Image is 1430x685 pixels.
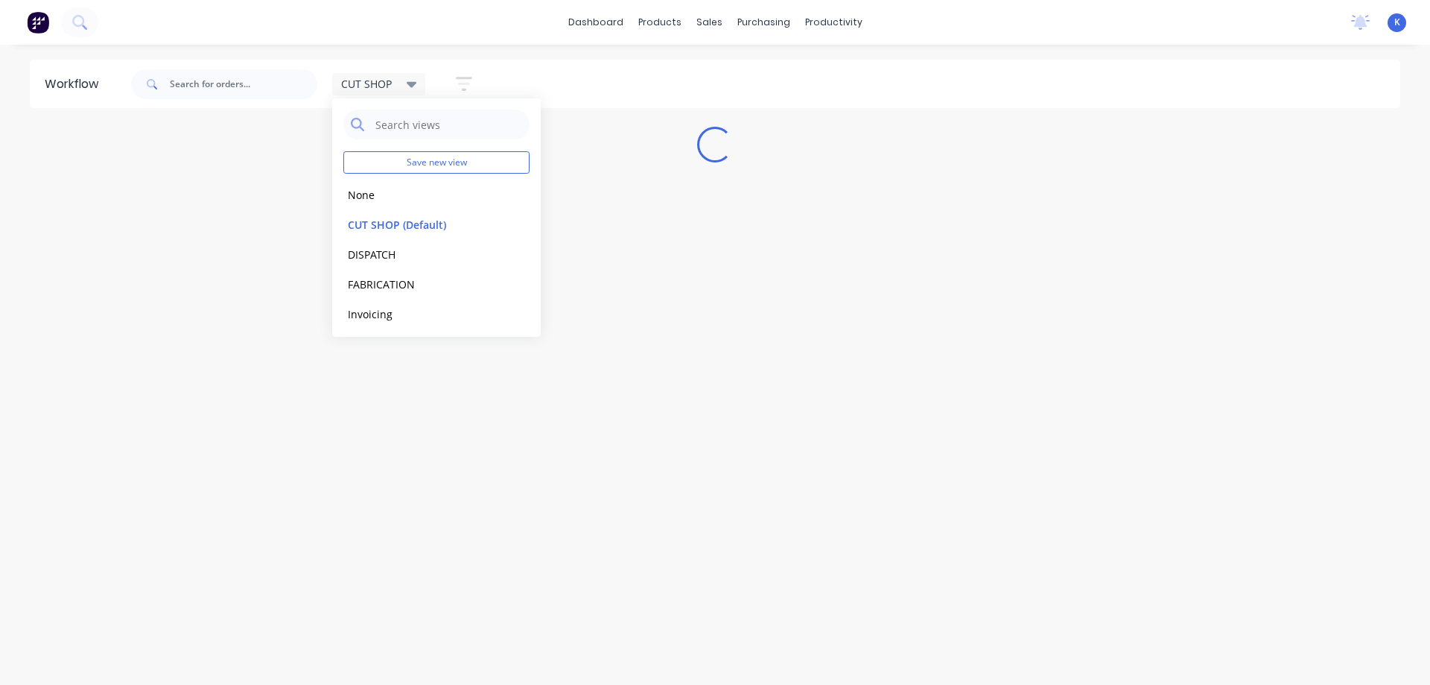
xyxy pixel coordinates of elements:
[730,11,798,34] div: purchasing
[170,69,317,99] input: Search for orders...
[798,11,870,34] div: productivity
[343,216,502,233] button: CUT SHOP (Default)
[561,11,631,34] a: dashboard
[343,306,502,323] button: Invoicing
[374,110,522,139] input: Search views
[689,11,730,34] div: sales
[341,76,392,92] span: CUT SHOP
[45,75,106,93] div: Workflow
[631,11,689,34] div: products
[27,11,49,34] img: Factory
[343,186,502,203] button: None
[343,335,502,353] button: MOULDING
[343,151,530,174] button: Save new view
[343,246,502,263] button: DISPATCH
[1394,16,1400,29] span: K
[343,276,502,293] button: FABRICATION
